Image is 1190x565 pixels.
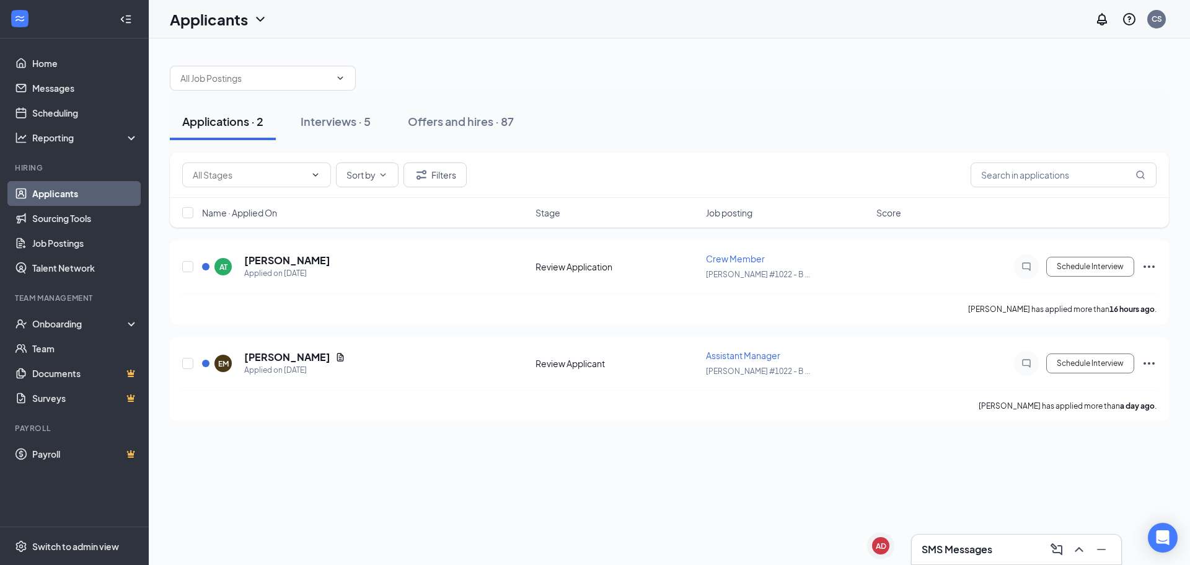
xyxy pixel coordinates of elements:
span: Assistant Manager [706,350,780,361]
a: SurveysCrown [32,386,138,411]
span: Stage [535,207,560,219]
svg: UserCheck [15,318,27,330]
svg: Document [335,352,345,362]
div: Onboarding [32,318,128,330]
div: CS [1152,14,1162,24]
h3: SMS Messages [922,543,992,556]
svg: Settings [15,540,27,553]
a: Applicants [32,181,138,206]
b: a day ago [1120,401,1155,411]
button: Schedule Interview [1046,354,1134,373]
svg: Collapse [120,13,132,25]
span: Sort by [346,171,376,179]
div: Review Application [535,260,699,273]
button: Minimize [1091,540,1111,559]
div: Applied on [DATE] [244,364,345,376]
input: All Stages [193,168,306,182]
div: Applications · 2 [182,113,263,129]
a: Job Postings [32,231,138,256]
input: All Job Postings [180,71,330,85]
button: Sort byChevronDown [336,162,399,187]
a: Team [32,336,138,361]
div: Open Intercom Messenger [1148,523,1178,553]
div: Interviews · 5 [301,113,371,129]
a: Talent Network [32,256,138,280]
a: PayrollCrown [32,442,138,466]
p: [PERSON_NAME] has applied more than . [979,401,1157,411]
button: Schedule Interview [1046,257,1134,277]
a: Messages [32,76,138,100]
div: Review Applicant [535,357,699,370]
h1: Applicants [170,9,248,30]
div: Offers and hires · 87 [408,113,514,129]
span: [PERSON_NAME] #1022 - B ... [706,270,810,279]
a: Scheduling [32,100,138,125]
span: Score [876,207,901,219]
span: [PERSON_NAME] #1022 - B ... [706,367,810,376]
svg: ChevronDown [335,73,345,83]
svg: Filter [414,167,429,182]
svg: MagnifyingGlass [1135,170,1145,180]
button: ChevronUp [1069,540,1089,559]
svg: ChatInactive [1019,262,1034,272]
b: 16 hours ago [1109,305,1155,314]
div: Reporting [32,131,139,144]
h5: [PERSON_NAME] [244,350,330,364]
svg: Ellipses [1142,356,1157,371]
div: Payroll [15,423,136,434]
a: Home [32,51,138,76]
svg: ComposeMessage [1049,542,1064,557]
a: Sourcing Tools [32,206,138,231]
svg: ChevronDown [378,170,388,180]
div: AD [876,541,886,551]
div: AT [219,262,227,272]
svg: ChevronUp [1072,542,1086,557]
div: Applied on [DATE] [244,267,330,280]
span: Job posting [706,207,752,219]
div: Switch to admin view [32,540,119,553]
svg: Ellipses [1142,259,1157,274]
span: Name · Applied On [202,207,277,219]
svg: Notifications [1095,12,1109,27]
div: Team Management [15,293,136,303]
h5: [PERSON_NAME] [244,254,330,267]
div: Hiring [15,162,136,173]
span: Crew Member [706,253,765,264]
svg: QuestionInfo [1122,12,1137,27]
button: Filter Filters [403,162,467,187]
div: EM [218,358,229,369]
button: ComposeMessage [1047,540,1067,559]
a: DocumentsCrown [32,361,138,386]
input: Search in applications [971,162,1157,187]
svg: ChevronDown [311,170,320,180]
svg: Analysis [15,131,27,144]
svg: Minimize [1094,542,1109,557]
svg: ChatInactive [1019,358,1034,368]
svg: WorkstreamLogo [14,12,26,25]
p: [PERSON_NAME] has applied more than . [968,304,1157,314]
svg: ChevronDown [253,12,268,27]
